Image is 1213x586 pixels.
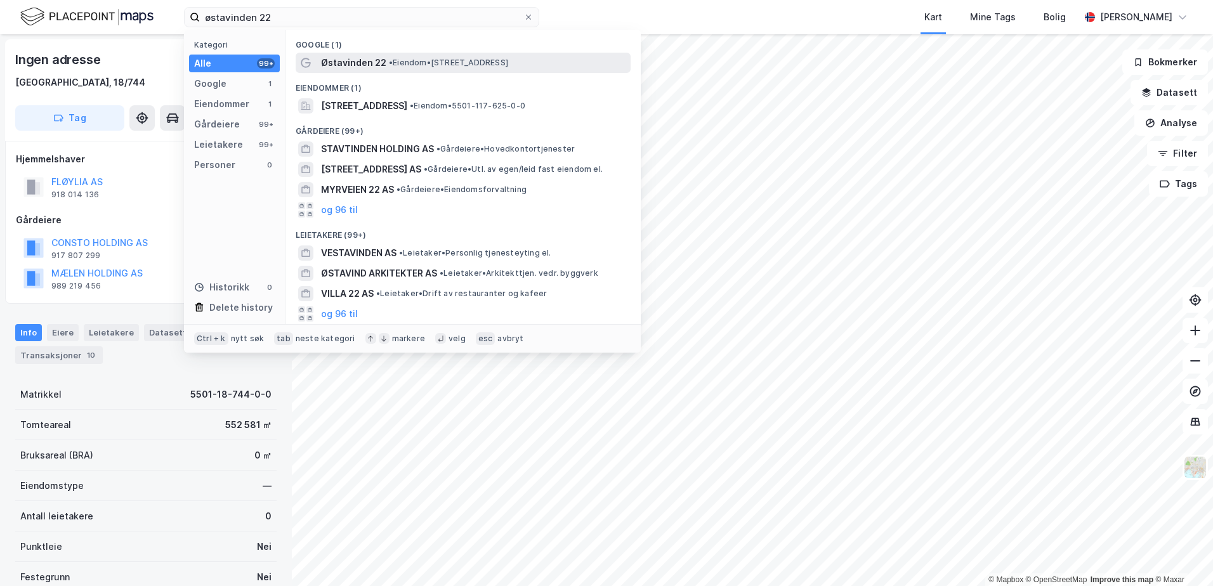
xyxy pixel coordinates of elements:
button: og 96 til [321,306,358,322]
div: 552 581 ㎡ [225,417,272,433]
span: • [397,185,400,194]
div: 989 219 456 [51,281,101,291]
span: Leietaker • Drift av restauranter og kafeer [376,289,547,299]
div: 0 [265,282,275,292]
div: Personer [194,157,235,173]
div: Historikk [194,280,249,295]
button: Filter [1147,141,1208,166]
div: 0 ㎡ [254,448,272,463]
div: Antall leietakere [20,509,93,524]
div: Mine Tags [970,10,1016,25]
span: Eiendom • 5501-117-625-0-0 [410,101,525,111]
div: 5501-18-744-0-0 [190,387,272,402]
div: Nei [257,570,272,585]
div: Bolig [1044,10,1066,25]
div: Eiendommer [194,96,249,112]
div: Gårdeiere (99+) [285,116,641,139]
div: Kart [924,10,942,25]
a: OpenStreetMap [1026,575,1087,584]
a: Mapbox [988,575,1023,584]
span: • [376,289,380,298]
input: Søk på adresse, matrikkel, gårdeiere, leietakere eller personer [200,8,523,27]
div: Gårdeiere [194,117,240,132]
button: Tag [15,105,124,131]
div: Nei [257,539,272,554]
span: Eiendom • [STREET_ADDRESS] [389,58,508,68]
span: Leietaker • Arkitekttjen. vedr. byggverk [440,268,598,278]
span: • [440,268,443,278]
div: Festegrunn [20,570,70,585]
div: Eiere [47,324,79,341]
span: ØSTAVIND ARKITEKTER AS [321,266,437,281]
button: Analyse [1134,110,1208,136]
div: nytt søk [231,334,265,344]
span: STAVTINDEN HOLDING AS [321,141,434,157]
div: Datasett [144,324,192,341]
div: Leietakere [194,137,243,152]
div: 1 [265,99,275,109]
div: Matrikkel [20,387,62,402]
div: 99+ [257,119,275,129]
div: neste kategori [296,334,355,344]
div: Tomteareal [20,417,71,433]
div: Leietakere [84,324,139,341]
div: Eiendommer (1) [285,73,641,96]
span: • [436,144,440,153]
span: VESTAVINDEN AS [321,245,397,261]
span: Gårdeiere • Utl. av egen/leid fast eiendom el. [424,164,603,174]
div: 0 [265,509,272,524]
div: esc [476,332,495,345]
span: • [424,164,428,174]
div: 917 807 299 [51,251,100,261]
a: Improve this map [1091,575,1153,584]
span: VILLA 22 AS [321,286,374,301]
div: Google (1) [285,30,641,53]
span: • [389,58,393,67]
span: • [410,101,414,110]
button: Bokmerker [1122,49,1208,75]
div: Info [15,324,42,341]
div: 99+ [257,58,275,68]
span: [STREET_ADDRESS] [321,98,407,114]
div: Bruksareal (BRA) [20,448,93,463]
button: Tags [1149,171,1208,197]
div: [PERSON_NAME] [1100,10,1172,25]
span: Gårdeiere • Eiendomsforvaltning [397,185,527,195]
button: Datasett [1131,80,1208,105]
div: Kontrollprogram for chat [1150,525,1213,586]
div: Alle [194,56,211,71]
button: og 96 til [321,202,358,218]
div: 10 [84,349,98,361]
span: MYRVEIEN 22 AS [321,182,394,197]
div: 918 014 136 [51,190,99,200]
div: Ctrl + k [194,332,228,345]
div: Delete history [209,300,273,315]
span: Østavinden 22 [321,55,386,70]
div: Kategori [194,40,280,49]
div: tab [274,332,293,345]
div: avbryt [497,334,523,344]
div: 99+ [257,140,275,150]
div: Ingen adresse [15,49,103,70]
span: Leietaker • Personlig tjenesteyting el. [399,248,551,258]
div: Transaksjoner [15,346,103,364]
div: velg [449,334,466,344]
div: Gårdeiere [16,212,276,228]
div: — [263,478,272,493]
div: 0 [265,160,275,170]
div: Eiendomstype [20,478,84,493]
span: [STREET_ADDRESS] AS [321,162,421,177]
div: Punktleie [20,539,62,554]
img: Z [1183,455,1207,479]
img: logo.f888ab2527a4732fd821a326f86c7f29.svg [20,6,154,28]
div: [GEOGRAPHIC_DATA], 18/744 [15,75,145,90]
span: Gårdeiere • Hovedkontortjenester [436,144,575,154]
iframe: Chat Widget [1150,525,1213,586]
div: Leietakere (99+) [285,220,641,243]
div: markere [392,334,425,344]
div: 1 [265,79,275,89]
span: • [399,248,403,257]
div: Hjemmelshaver [16,152,276,167]
div: Google [194,76,226,91]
